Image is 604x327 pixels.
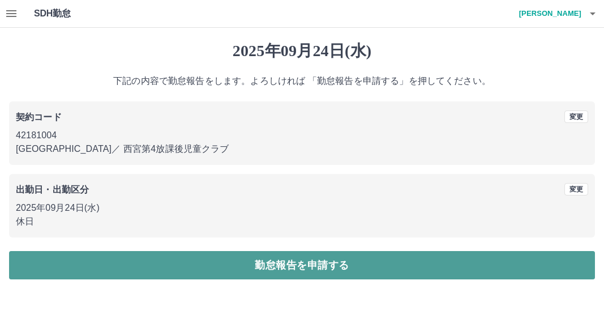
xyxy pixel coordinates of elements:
b: 契約コード [16,112,62,122]
p: 下記の内容で勤怠報告をします。よろしければ 「勤怠報告を申請する」を押してください。 [9,74,595,88]
button: 勤怠報告を申請する [9,251,595,279]
p: [GEOGRAPHIC_DATA] ／ 西宮第4放課後児童クラブ [16,142,588,156]
button: 変更 [564,183,588,196]
p: 42181004 [16,129,588,142]
p: 2025年09月24日(水) [16,201,588,215]
p: 休日 [16,215,588,228]
h1: 2025年09月24日(水) [9,41,595,61]
b: 出勤日・出勤区分 [16,185,89,194]
button: 変更 [564,111,588,123]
